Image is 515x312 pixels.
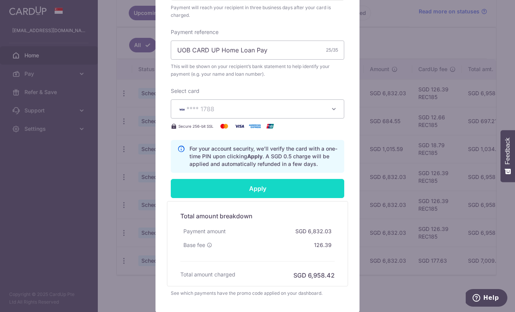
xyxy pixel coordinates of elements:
[247,122,262,131] img: American Express
[292,224,335,238] div: SGD 6,832.03
[177,107,186,112] img: VISA
[262,122,278,131] img: UnionPay
[311,238,335,252] div: 126.39
[189,145,338,168] p: For your account security, we’ll verify the card with a one-time PIN upon clicking . A SGD 0.5 ch...
[171,87,199,95] label: Select card
[180,271,235,278] h6: Total amount charged
[183,241,205,249] span: Base fee
[171,63,344,78] span: This will be shown on your recipient’s bank statement to help identify your payment (e.g. your na...
[326,46,338,54] div: 25/35
[178,123,214,129] span: Secure 256-bit SSL
[466,289,507,308] iframe: Opens a widget where you can find more information
[180,211,335,221] h5: Total amount breakdown
[247,153,262,159] b: Apply
[217,122,232,131] img: Mastercard
[293,271,335,280] h6: SGD 6,958.42
[171,28,219,36] label: Payment reference
[504,138,511,164] span: Feedback
[232,122,247,131] img: Visa
[180,224,229,238] div: Payment amount
[171,4,344,19] div: Payment will reach your recipient in three business days after your card is charged.
[171,289,344,297] div: See which payments have the promo code applied on your dashboard.
[500,130,515,182] button: Feedback - Show survey
[171,179,344,198] input: Apply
